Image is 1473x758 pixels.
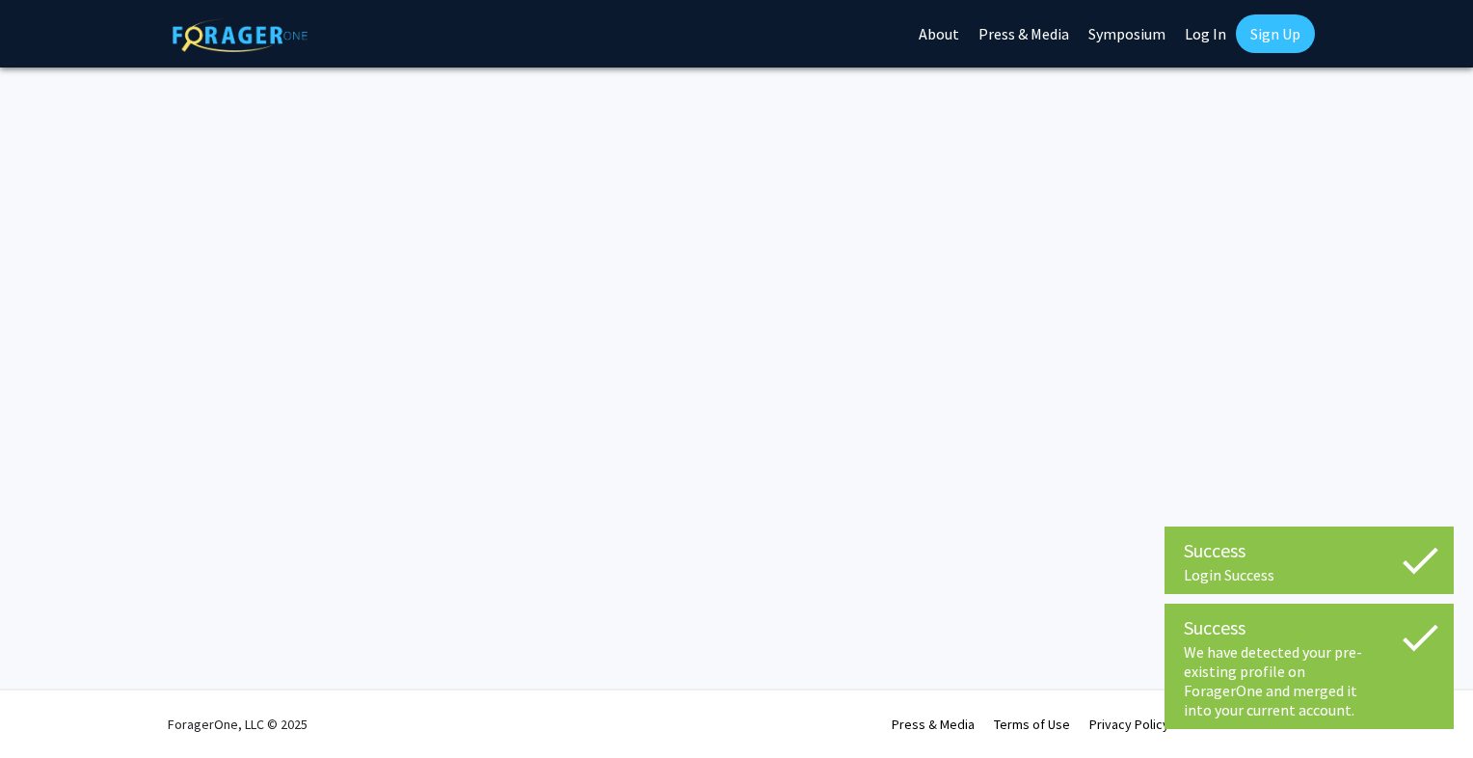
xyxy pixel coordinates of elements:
[892,716,975,733] a: Press & Media
[1184,536,1434,565] div: Success
[1184,565,1434,584] div: Login Success
[1184,613,1434,642] div: Success
[1184,642,1434,719] div: We have detected your pre-existing profile on ForagerOne and merged it into your current account.
[1089,716,1169,733] a: Privacy Policy
[173,18,308,52] img: ForagerOne Logo
[1236,14,1315,53] a: Sign Up
[994,716,1070,733] a: Terms of Use
[168,690,308,758] div: ForagerOne, LLC © 2025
